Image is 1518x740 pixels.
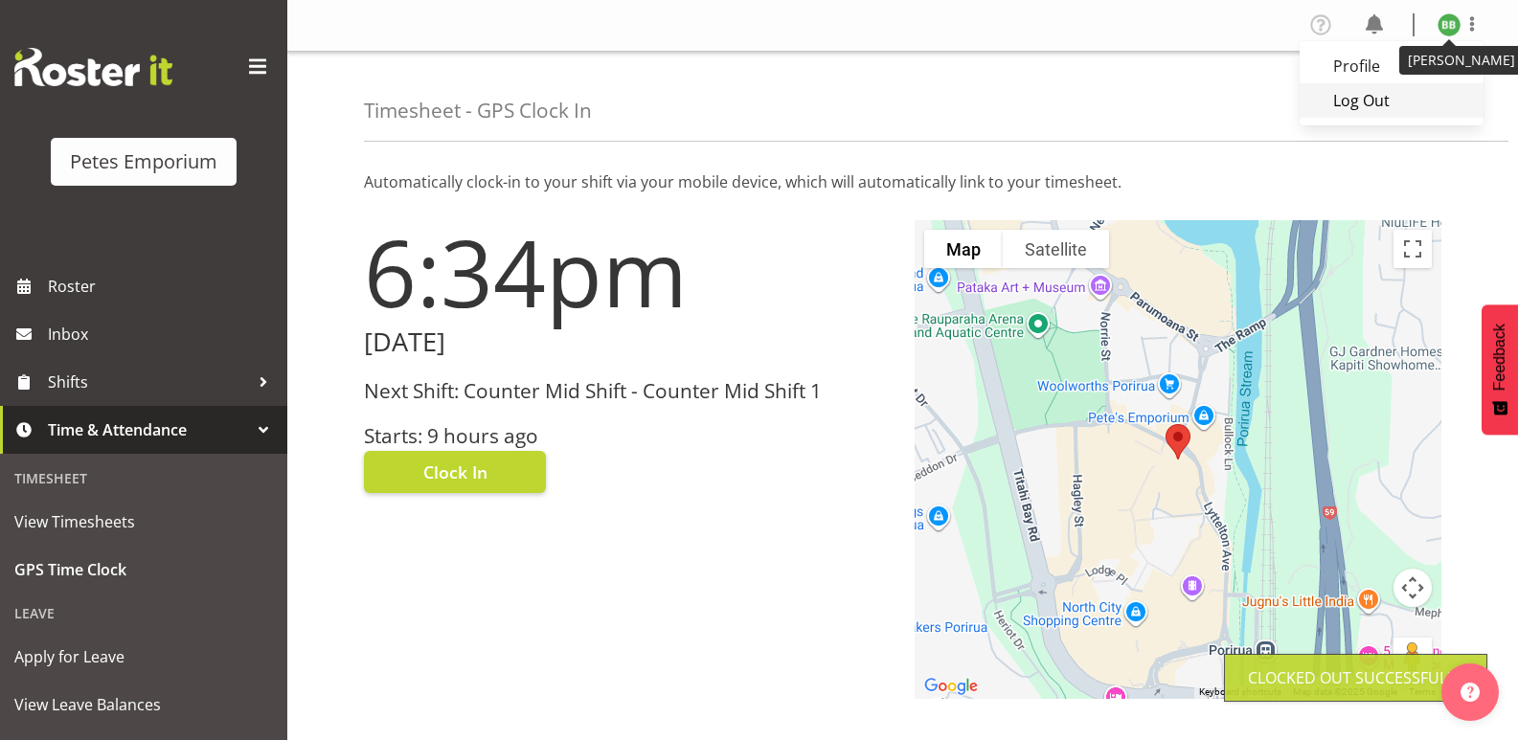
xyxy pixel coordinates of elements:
button: Map camera controls [1393,569,1432,607]
a: Apply for Leave [5,633,283,681]
div: Leave [5,594,283,633]
button: Clock In [364,451,546,493]
span: Inbox [48,320,278,348]
h2: [DATE] [364,327,892,357]
a: Log Out [1300,83,1484,118]
h4: Timesheet - GPS Clock In [364,100,592,122]
a: View Leave Balances [5,681,283,729]
span: GPS Time Clock [14,555,273,584]
img: help-xxl-2.png [1461,683,1480,702]
span: Shifts [48,368,249,396]
p: Automatically clock-in to your shift via your mobile device, which will automatically link to you... [364,170,1441,193]
a: View Timesheets [5,498,283,546]
img: Google [919,674,983,699]
button: Feedback - Show survey [1482,304,1518,435]
h3: Starts: 9 hours ago [364,425,892,447]
span: View Timesheets [14,507,273,536]
button: Show street map [924,230,1003,268]
span: Time & Attendance [48,415,249,444]
a: Open this area in Google Maps (opens a new window) [919,674,983,699]
h3: Next Shift: Counter Mid Shift - Counter Mid Shift 1 [364,380,892,402]
div: Petes Emporium [70,147,217,176]
img: Rosterit website logo [14,48,172,86]
div: Timesheet [5,459,283,498]
button: Keyboard shortcuts [1199,685,1281,699]
span: Apply for Leave [14,642,273,671]
span: Feedback [1491,324,1508,391]
a: Profile [1300,49,1484,83]
button: Drag Pegman onto the map to open Street View [1393,638,1432,676]
div: Clocked out Successfully [1248,666,1463,689]
h1: 6:34pm [364,220,892,324]
span: Clock In [423,460,487,484]
img: beena-bist9974.jpg [1438,13,1461,36]
span: View Leave Balances [14,690,273,719]
span: Roster [48,272,278,301]
button: Toggle fullscreen view [1393,230,1432,268]
a: GPS Time Clock [5,546,283,594]
button: Show satellite imagery [1003,230,1109,268]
